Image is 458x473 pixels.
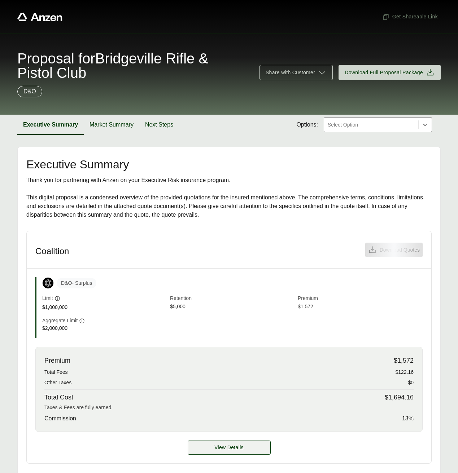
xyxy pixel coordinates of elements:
[139,115,179,135] button: Next Steps
[402,414,414,423] span: 13 %
[84,115,139,135] button: Market Summary
[17,13,62,21] a: Anzen website
[42,304,167,311] span: $1,000,000
[298,303,423,311] span: $1,572
[385,393,414,402] span: $1,694.16
[43,278,53,288] img: Coalition
[408,379,414,386] span: $0
[17,115,84,135] button: Executive Summary
[42,317,78,324] span: Aggregate Limit
[188,441,271,455] button: View Details
[44,404,414,411] div: Taxes & Fees are fully earned.
[44,393,73,402] span: Total Cost
[266,69,315,76] span: Share with Customer
[17,51,251,80] span: Proposal for Bridgeville Rifle & Pistol Club
[339,65,441,80] button: Download Full Proposal Package
[296,120,318,129] span: Options:
[395,368,414,376] span: $122.16
[57,278,96,288] span: D&O - Surplus
[345,69,423,76] span: Download Full Proposal Package
[298,295,423,303] span: Premium
[42,324,167,332] span: $2,000,000
[42,295,53,302] span: Limit
[23,87,36,96] p: D&O
[44,356,70,366] span: Premium
[44,368,68,376] span: Total Fees
[214,444,244,451] span: View Details
[259,65,333,80] button: Share with Customer
[26,159,432,170] h2: Executive Summary
[26,176,432,219] div: Thank you for partnering with Anzen on your Executive Risk insurance program. This digital propos...
[44,379,71,386] span: Other Taxes
[35,246,69,257] h3: Coalition
[44,414,76,423] span: Commission
[170,295,295,303] span: Retention
[382,13,438,21] span: Get Shareable Link
[188,441,271,455] a: Coalition details
[394,356,414,366] span: $1,572
[379,10,441,23] button: Get Shareable Link
[170,303,295,311] span: $5,000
